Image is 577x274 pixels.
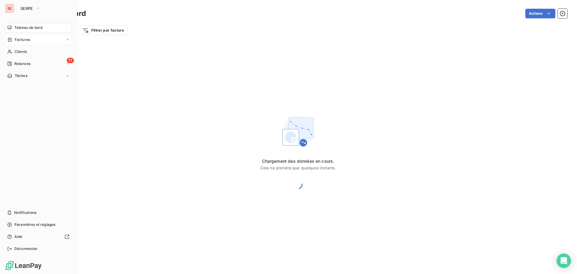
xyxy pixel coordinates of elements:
div: Open Intercom Messenger [557,254,571,268]
span: Tâches [15,73,27,79]
button: Actions [525,9,555,18]
span: Paramètres et réglages [14,222,55,227]
span: Aide [14,234,23,239]
a: Aide [5,232,72,242]
span: Tableau de bord [14,25,42,30]
span: SERPE [20,6,33,11]
button: Filtrer par facture [78,26,128,35]
div: SE [5,4,14,13]
span: 77 [67,58,74,63]
span: Chargement des données en cours. [260,158,336,164]
span: Clients [15,49,27,54]
span: Factures [15,37,30,42]
span: Notifications [14,210,36,215]
img: Logo LeanPay [5,261,42,270]
img: First time [279,112,317,151]
span: Relances [14,61,30,66]
span: Déconnexion [14,246,38,251]
span: Cela ne prendra que quelques instants. [260,165,336,170]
